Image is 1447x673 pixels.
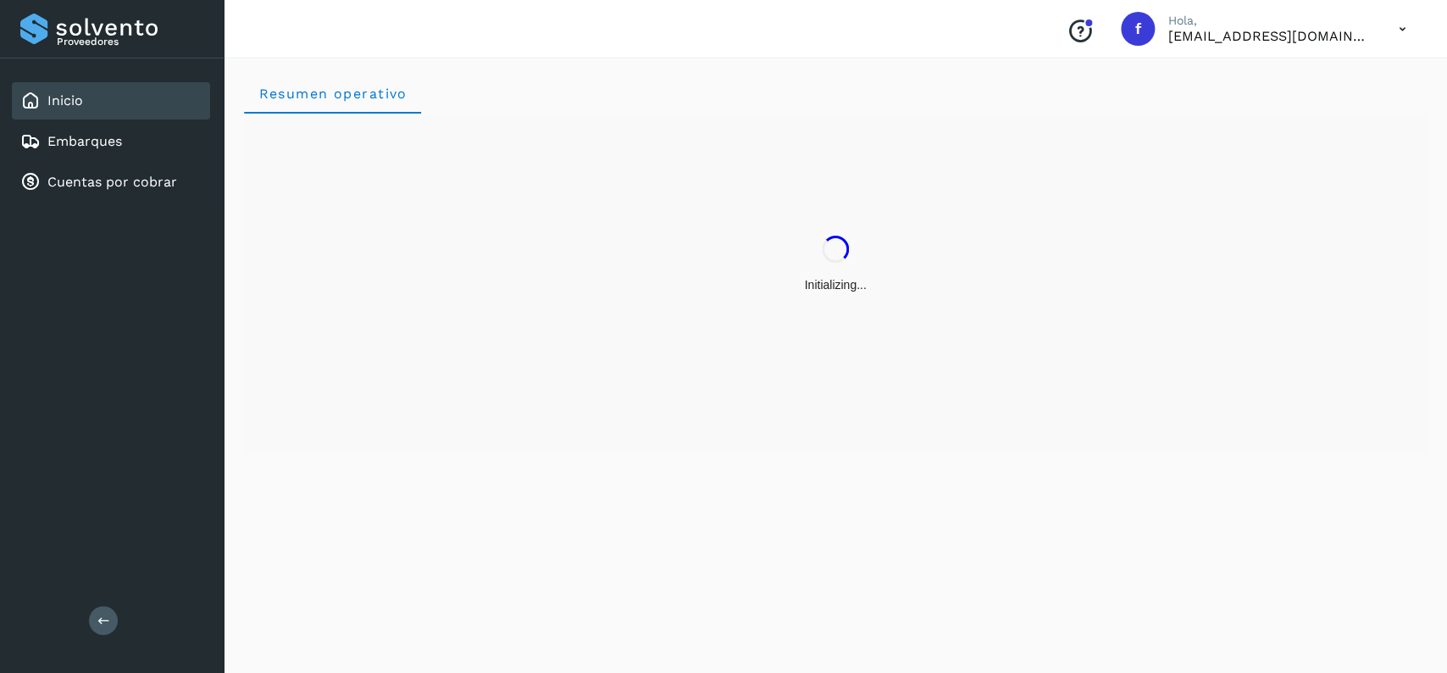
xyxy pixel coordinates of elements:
[1168,28,1372,44] p: facturacion@expresssanjavier.com
[57,36,203,47] p: Proveedores
[1168,14,1372,28] p: Hola,
[258,86,407,102] span: Resumen operativo
[47,174,177,190] a: Cuentas por cobrar
[12,164,210,201] div: Cuentas por cobrar
[12,123,210,160] div: Embarques
[12,82,210,120] div: Inicio
[47,92,83,108] a: Inicio
[47,133,122,149] a: Embarques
